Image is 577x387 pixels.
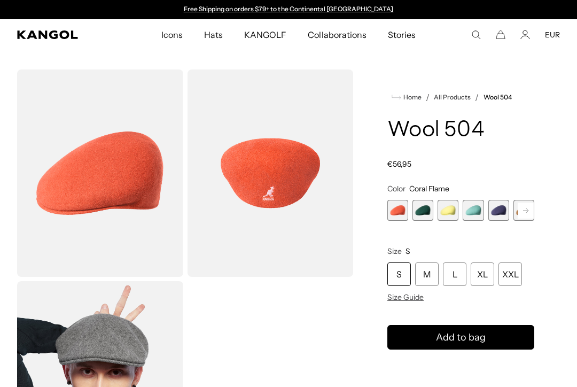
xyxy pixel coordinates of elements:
a: Home [392,92,422,102]
button: EUR [545,30,560,40]
div: 6 of 21 [513,200,534,221]
span: Hats [204,19,223,50]
a: KANGOLF [233,19,297,50]
li: / [471,91,479,104]
label: Coral Flame [387,200,408,221]
div: M [415,262,439,286]
div: L [443,262,466,286]
a: Icons [151,19,193,50]
span: Home [401,94,422,101]
button: Cart [496,30,505,40]
div: 4 of 21 [463,200,484,221]
a: Stories [377,19,426,50]
img: color-coral-flame [188,69,354,277]
label: Deep Emerald [412,200,433,221]
div: 3 of 21 [438,200,458,221]
span: Color [387,184,406,193]
img: color-coral-flame [17,69,183,277]
div: 1 of 2 [178,5,399,14]
div: 2 of 21 [412,200,433,221]
label: Rustic Caramel [513,200,534,221]
div: 1 of 21 [387,200,408,221]
a: Hats [193,19,233,50]
span: Stories [388,19,416,50]
label: Aquatic [463,200,484,221]
span: Size Guide [387,292,424,302]
li: / [422,91,430,104]
a: Wool 504 [484,94,512,101]
div: 5 of 21 [488,200,509,221]
div: Announcement [178,5,399,14]
a: Kangol [17,30,106,39]
span: Icons [161,19,183,50]
span: KANGOLF [244,19,286,50]
span: S [406,246,410,256]
summary: Search here [471,30,481,40]
div: XL [471,262,494,286]
span: Coral Flame [409,184,449,193]
div: XXL [498,262,522,286]
span: €56,95 [387,159,411,169]
label: Butter Chiffon [438,200,458,221]
h1: Wool 504 [387,119,534,142]
label: Hazy Indigo [488,200,509,221]
span: Collaborations [308,19,366,50]
a: Account [520,30,530,40]
a: Free Shipping on orders $79+ to the Continental [GEOGRAPHIC_DATA] [184,5,394,13]
a: All Products [434,94,471,101]
a: Collaborations [297,19,377,50]
nav: breadcrumbs [387,91,534,104]
span: Add to bag [436,330,486,345]
span: Size [387,246,402,256]
slideshow-component: Announcement bar [178,5,399,14]
button: Add to bag [387,325,534,350]
div: S [387,262,411,286]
